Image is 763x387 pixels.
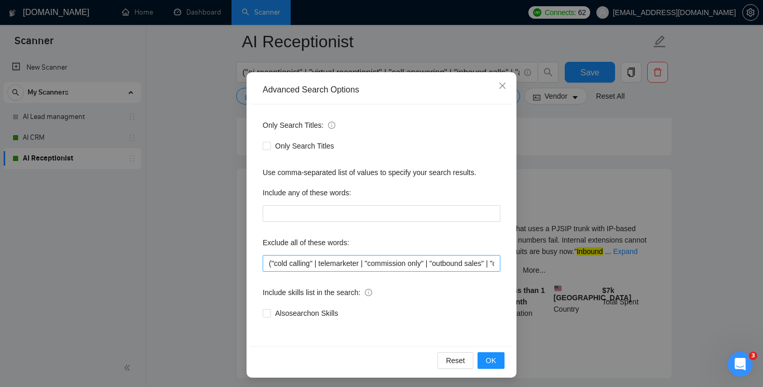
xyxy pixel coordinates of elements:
span: Also search on Skills [271,308,342,319]
button: OK [478,352,505,369]
label: Exclude all of these words: [263,234,349,251]
span: Only Search Titles: [263,119,335,131]
label: Include any of these words: [263,184,351,201]
div: Use comma-separated list of values to specify your search results. [263,167,500,178]
button: Close [488,72,516,100]
button: Reset [438,352,473,369]
iframe: Intercom live chat [728,352,753,377]
span: Only Search Titles [271,140,338,152]
span: info-circle [365,289,372,296]
div: Advanced Search Options [263,84,500,96]
span: 3 [749,352,757,360]
span: OK [486,355,496,366]
span: info-circle [328,122,335,129]
span: Reset [446,355,465,366]
span: close [498,82,507,90]
span: Include skills list in the search: [263,287,372,298]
